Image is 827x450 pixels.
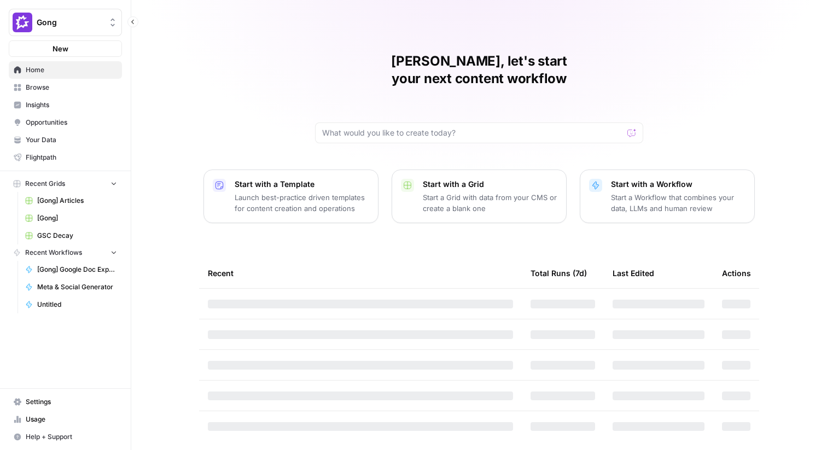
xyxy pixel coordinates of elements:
[37,17,103,28] span: Gong
[235,179,369,190] p: Start with a Template
[20,296,122,313] a: Untitled
[26,414,117,424] span: Usage
[20,278,122,296] a: Meta & Social Generator
[322,127,623,138] input: What would you like to create today?
[9,40,122,57] button: New
[37,213,117,223] span: [Gong]
[20,261,122,278] a: [Gong] Google Doc Export
[37,265,117,274] span: [Gong] Google Doc Export
[722,258,751,288] div: Actions
[611,179,746,190] p: Start with a Workflow
[9,244,122,261] button: Recent Workflows
[203,170,378,223] button: Start with a TemplateLaunch best-practice driven templates for content creation and operations
[613,258,654,288] div: Last Edited
[9,428,122,446] button: Help + Support
[26,65,117,75] span: Home
[26,100,117,110] span: Insights
[13,13,32,32] img: Gong Logo
[37,282,117,292] span: Meta & Social Generator
[9,96,122,114] a: Insights
[9,393,122,411] a: Settings
[9,79,122,96] a: Browse
[25,248,82,258] span: Recent Workflows
[611,192,746,214] p: Start a Workflow that combines your data, LLMs and human review
[315,52,643,87] h1: [PERSON_NAME], let's start your next content workflow
[392,170,567,223] button: Start with a GridStart a Grid with data from your CMS or create a blank one
[9,131,122,149] a: Your Data
[26,83,117,92] span: Browse
[9,114,122,131] a: Opportunities
[423,192,557,214] p: Start a Grid with data from your CMS or create a blank one
[37,231,117,241] span: GSC Decay
[26,432,117,442] span: Help + Support
[580,170,755,223] button: Start with a WorkflowStart a Workflow that combines your data, LLMs and human review
[37,300,117,309] span: Untitled
[208,258,513,288] div: Recent
[26,135,117,145] span: Your Data
[20,227,122,244] a: GSC Decay
[9,411,122,428] a: Usage
[235,192,369,214] p: Launch best-practice driven templates for content creation and operations
[53,43,68,54] span: New
[26,153,117,162] span: Flightpath
[26,397,117,407] span: Settings
[423,179,557,190] p: Start with a Grid
[9,176,122,192] button: Recent Grids
[20,192,122,209] a: [Gong] Articles
[20,209,122,227] a: [Gong]
[9,9,122,36] button: Workspace: Gong
[9,149,122,166] a: Flightpath
[25,179,65,189] span: Recent Grids
[37,196,117,206] span: [Gong] Articles
[531,258,587,288] div: Total Runs (7d)
[9,61,122,79] a: Home
[26,118,117,127] span: Opportunities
